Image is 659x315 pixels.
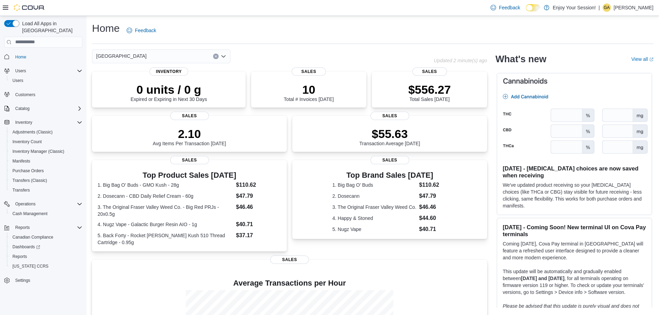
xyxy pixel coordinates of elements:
[10,176,50,185] a: Transfers (Classic)
[236,203,281,211] dd: $46.46
[332,193,417,200] dt: 2. Dosecann
[10,138,82,146] span: Inventory Count
[92,21,120,35] h1: Home
[98,232,233,246] dt: 5. Back Forty - Rocket [PERSON_NAME] Kush 510 Thread Cartridge - 0.95g
[15,54,26,60] span: Home
[419,225,447,233] dd: $40.71
[598,3,600,12] p: |
[12,223,33,232] button: Reports
[603,3,611,12] div: George Andonian
[495,54,546,65] h2: What's new
[604,3,610,12] span: GA
[12,234,53,240] span: Canadian Compliance
[213,54,219,59] button: Clear input
[10,233,56,241] a: Canadian Compliance
[12,118,82,127] span: Inventory
[149,67,188,76] span: Inventory
[12,78,23,83] span: Users
[236,192,281,200] dd: $47.79
[236,181,281,189] dd: $110.62
[10,128,82,136] span: Adjustments (Classic)
[153,127,226,146] div: Avg Items Per Transaction [DATE]
[12,67,82,75] span: Users
[10,176,82,185] span: Transfers (Classic)
[14,4,45,11] img: Cova
[15,278,30,283] span: Settings
[135,27,156,34] span: Feedback
[503,240,646,261] p: Coming [DATE], Cova Pay terminal in [GEOGRAPHIC_DATA] will feature a refreshed user interface des...
[553,3,596,12] p: Enjoy Your Session!
[10,252,82,261] span: Reports
[614,3,653,12] p: [PERSON_NAME]
[10,157,33,165] a: Manifests
[12,276,82,285] span: Settings
[98,193,233,200] dt: 2. Dosecann - CBD Daily Relief Cream - 60g
[10,252,30,261] a: Reports
[12,263,48,269] span: [US_STATE] CCRS
[370,112,409,120] span: Sales
[124,24,159,37] a: Feedback
[12,104,32,113] button: Catalog
[15,201,36,207] span: Operations
[499,4,520,11] span: Feedback
[359,127,420,146] div: Transaction Average [DATE]
[12,211,47,216] span: Cash Management
[332,204,417,211] dt: 3. The Original Fraser Valley Weed Co.
[7,127,85,137] button: Adjustments (Classic)
[153,127,226,141] p: 2.10
[10,186,82,194] span: Transfers
[12,149,64,154] span: Inventory Manager (Classic)
[292,67,326,76] span: Sales
[10,233,82,241] span: Canadian Compliance
[7,252,85,261] button: Reports
[15,106,29,111] span: Catalog
[7,166,85,176] button: Purchase Orders
[12,178,47,183] span: Transfers (Classic)
[503,182,646,209] p: We've updated product receiving so your [MEDICAL_DATA] choices (like THCa or CBG) stay visible fo...
[503,165,646,179] h3: [DATE] - [MEDICAL_DATA] choices are now saved when receiving
[12,90,82,99] span: Customers
[15,225,30,230] span: Reports
[12,244,40,250] span: Dashboards
[98,221,233,228] dt: 4. Nugz Vape - Galactic Burger Resin AIO - 1g
[19,20,82,34] span: Load All Apps in [GEOGRAPHIC_DATA]
[4,49,82,304] nav: Complex example
[10,147,67,156] a: Inventory Manager (Classic)
[170,156,209,164] span: Sales
[408,83,451,96] p: $556.27
[7,137,85,147] button: Inventory Count
[359,127,420,141] p: $55.63
[10,128,55,136] a: Adjustments (Classic)
[434,58,487,63] p: Updated 2 minute(s) ago
[10,243,82,251] span: Dashboards
[12,118,35,127] button: Inventory
[12,129,53,135] span: Adjustments (Classic)
[12,53,29,61] a: Home
[7,185,85,195] button: Transfers
[1,199,85,209] button: Operations
[12,168,44,174] span: Purchase Orders
[10,210,82,218] span: Cash Management
[1,223,85,232] button: Reports
[236,220,281,229] dd: $40.71
[131,83,207,102] div: Expired or Expiring in Next 30 Days
[236,231,281,240] dd: $37.17
[1,90,85,100] button: Customers
[12,139,42,145] span: Inventory Count
[370,156,409,164] span: Sales
[10,147,82,156] span: Inventory Manager (Classic)
[1,104,85,113] button: Catalog
[12,187,30,193] span: Transfers
[10,76,82,85] span: Users
[7,261,85,271] button: [US_STATE] CCRS
[15,92,35,98] span: Customers
[131,83,207,96] p: 0 units / 0 g
[488,1,523,15] a: Feedback
[98,171,281,179] h3: Top Product Sales [DATE]
[7,76,85,85] button: Users
[270,256,309,264] span: Sales
[419,214,447,222] dd: $44.60
[170,112,209,120] span: Sales
[12,53,82,61] span: Home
